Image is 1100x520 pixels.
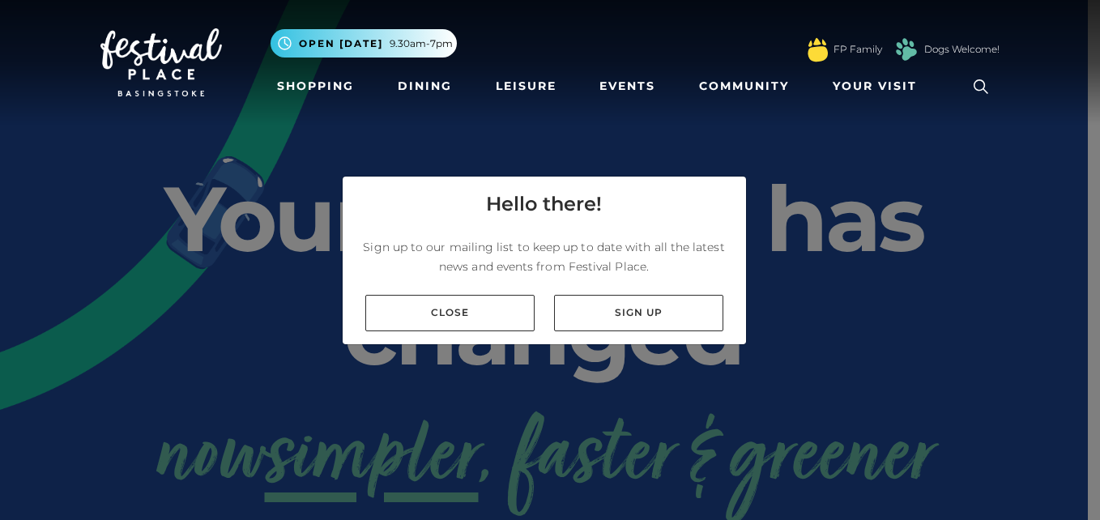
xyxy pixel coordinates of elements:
span: 9.30am-7pm [390,36,453,51]
a: Shopping [271,71,360,101]
a: Sign up [554,295,723,331]
span: Your Visit [833,78,917,95]
img: Festival Place Logo [100,28,222,96]
a: Close [365,295,535,331]
a: FP Family [834,42,882,57]
a: Community [693,71,795,101]
button: Open [DATE] 9.30am-7pm [271,29,457,58]
a: Leisure [489,71,563,101]
a: Dining [391,71,458,101]
a: Dogs Welcome! [924,42,1000,57]
span: Open [DATE] [299,36,383,51]
h4: Hello there! [486,190,602,219]
a: Your Visit [826,71,932,101]
p: Sign up to our mailing list to keep up to date with all the latest news and events from Festival ... [356,237,733,276]
a: Events [593,71,662,101]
